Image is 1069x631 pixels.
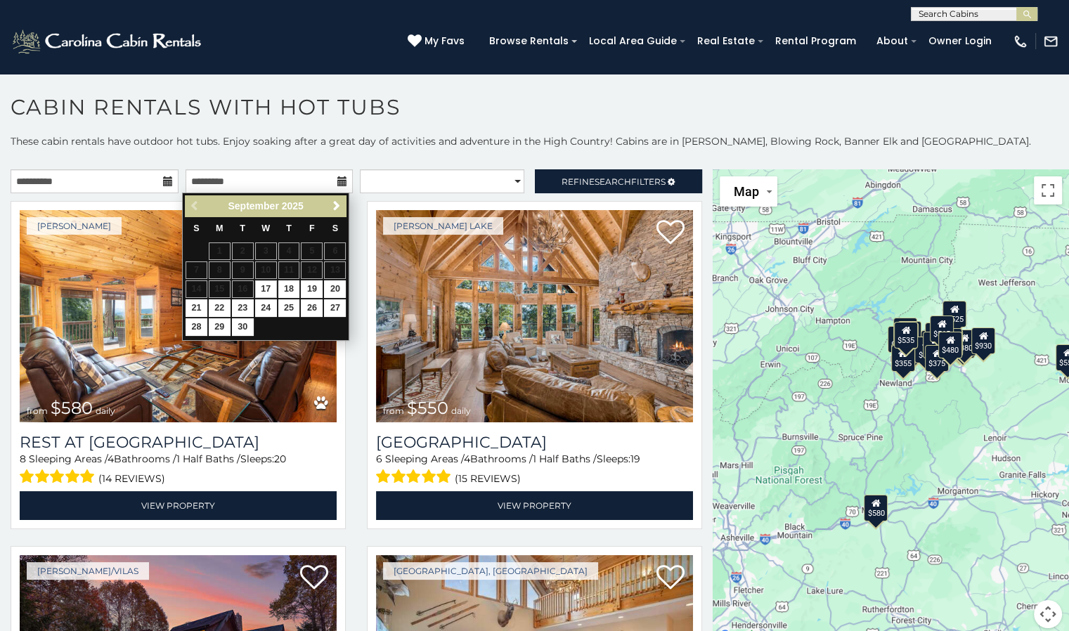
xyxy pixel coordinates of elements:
[300,564,328,593] a: Add to favorites
[278,280,300,298] a: 18
[20,452,337,488] div: Sleeping Areas / Bathrooms / Sleeps:
[20,453,26,465] span: 8
[690,30,762,52] a: Real Estate
[869,30,915,52] a: About
[1034,176,1062,204] button: Toggle fullscreen view
[27,217,122,235] a: [PERSON_NAME]
[376,210,693,422] img: Lake Haven Lodge
[1034,600,1062,628] button: Map camera controls
[923,332,947,358] div: $485
[193,223,199,233] span: Sunday
[27,405,48,416] span: from
[938,331,962,358] div: $480
[324,299,346,317] a: 27
[232,318,254,336] a: 30
[942,300,966,327] div: $525
[376,491,693,520] a: View Property
[274,453,286,465] span: 20
[309,223,315,233] span: Friday
[186,299,207,317] a: 21
[734,184,759,199] span: Map
[376,433,693,452] a: [GEOGRAPHIC_DATA]
[255,299,277,317] a: 24
[890,345,914,372] div: $355
[630,453,640,465] span: 19
[376,210,693,422] a: Lake Haven Lodge from $550 daily
[328,197,345,215] a: Next
[971,327,995,354] div: $930
[255,280,277,298] a: 17
[108,453,114,465] span: 4
[887,325,911,352] div: $650
[407,398,448,418] span: $550
[1013,34,1028,49] img: phone-regular-white.png
[921,30,999,52] a: Owner Login
[332,223,338,233] span: Saturday
[656,219,685,248] a: Add to favorites
[51,398,93,418] span: $580
[408,34,468,49] a: My Favs
[939,330,963,356] div: $675
[232,299,254,317] a: 23
[20,491,337,520] a: View Property
[98,469,165,488] span: (14 reviews)
[20,210,337,422] img: Rest at Mountain Crest
[186,318,207,336] a: 28
[216,223,223,233] span: Monday
[383,405,404,416] span: from
[720,176,777,207] button: Change map style
[656,564,685,593] a: Add to favorites
[897,321,921,348] div: $230
[176,453,240,465] span: 1 Half Baths /
[20,433,337,452] h3: Rest at Mountain Crest
[562,176,666,187] span: Refine Filters
[228,200,278,212] span: September
[535,169,703,193] a: RefineSearchFilters
[425,34,465,48] span: My Favs
[464,453,470,465] span: 4
[451,405,471,416] span: daily
[261,223,270,233] span: Wednesday
[930,315,954,341] div: $565
[893,317,917,344] div: $310
[376,452,693,488] div: Sleeping Areas / Bathrooms / Sleeps:
[324,280,346,298] a: 20
[282,200,304,212] span: 2025
[209,299,231,317] a: 22
[301,280,323,298] a: 19
[209,318,231,336] a: 29
[376,433,693,452] h3: Lake Haven Lodge
[952,329,976,356] div: $380
[20,210,337,422] a: Rest at Mountain Crest from $580 daily
[595,176,631,187] span: Search
[482,30,576,52] a: Browse Rentals
[768,30,863,52] a: Rental Program
[20,433,337,452] a: Rest at [GEOGRAPHIC_DATA]
[925,344,949,371] div: $375
[286,223,292,233] span: Thursday
[96,405,115,416] span: daily
[27,562,149,580] a: [PERSON_NAME]/Vilas
[938,332,961,358] div: $315
[278,299,300,317] a: 25
[455,469,521,488] span: (15 reviews)
[240,223,245,233] span: Tuesday
[376,453,382,465] span: 6
[893,322,916,349] div: $395
[383,217,503,235] a: [PERSON_NAME] Lake
[301,299,323,317] a: 26
[893,322,917,349] div: $535
[950,332,974,358] div: $695
[864,494,888,521] div: $580
[11,27,205,56] img: White-1-2.png
[582,30,684,52] a: Local Area Guide
[1043,34,1058,49] img: mail-regular-white.png
[383,562,598,580] a: [GEOGRAPHIC_DATA], [GEOGRAPHIC_DATA]
[331,200,342,212] span: Next
[533,453,597,465] span: 1 Half Baths /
